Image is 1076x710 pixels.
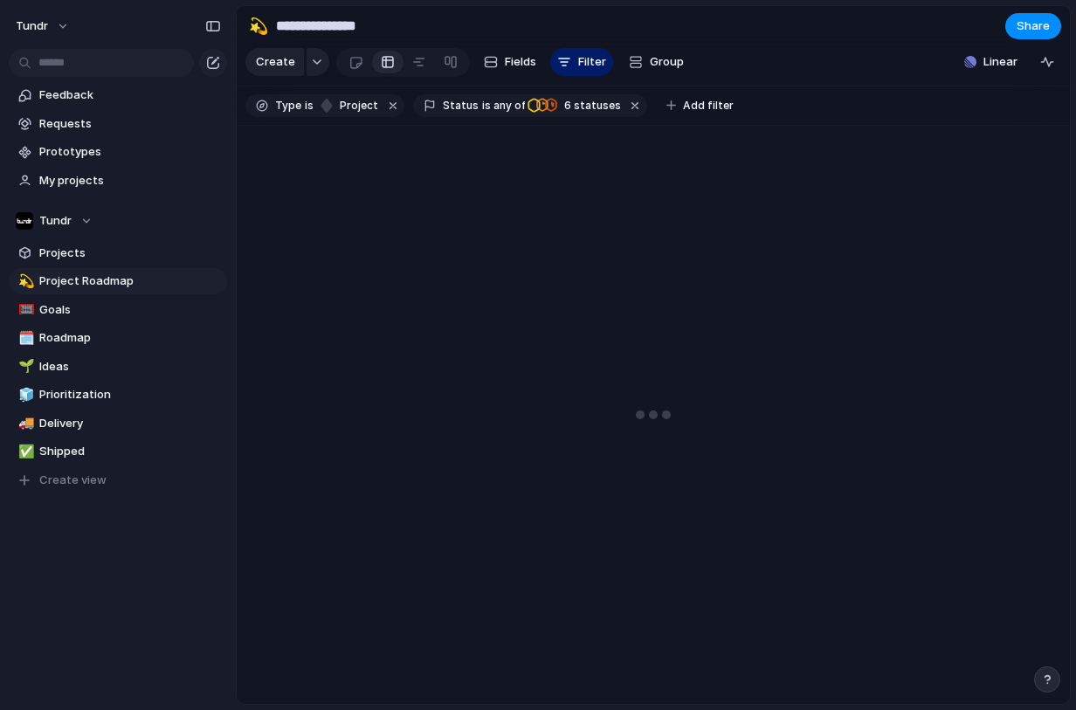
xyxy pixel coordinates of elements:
[527,96,624,115] button: 6 statuses
[16,17,48,35] span: Tundr
[16,358,33,376] button: 🌱
[16,443,33,460] button: ✅
[39,115,221,133] span: Requests
[315,96,382,115] button: project
[39,472,107,489] span: Create view
[559,99,574,112] span: 6
[18,413,31,433] div: 🚚
[39,415,221,432] span: Delivery
[275,98,301,114] span: Type
[39,386,221,403] span: Prioritization
[479,96,528,115] button: isany of
[39,245,221,262] span: Projects
[550,48,613,76] button: Filter
[18,328,31,348] div: 🗓️
[9,139,227,165] a: Prototypes
[9,268,227,294] a: 💫Project Roadmap
[249,14,268,38] div: 💫
[683,98,734,114] span: Add filter
[957,49,1024,75] button: Linear
[656,93,744,118] button: Add filter
[335,98,378,114] span: project
[9,297,227,323] a: 🥅Goals
[1017,17,1050,35] span: Share
[39,172,221,190] span: My projects
[9,111,227,137] a: Requests
[505,53,536,71] span: Fields
[18,272,31,292] div: 💫
[16,329,33,347] button: 🗓️
[9,410,227,437] a: 🚚Delivery
[39,143,221,161] span: Prototypes
[18,300,31,320] div: 🥅
[16,386,33,403] button: 🧊
[9,240,227,266] a: Projects
[559,98,621,114] span: statuses
[578,53,606,71] span: Filter
[301,96,317,115] button: is
[9,208,227,234] button: Tundr
[39,358,221,376] span: Ideas
[245,12,272,40] button: 💫
[18,442,31,462] div: ✅
[1005,13,1061,39] button: Share
[256,53,295,71] span: Create
[245,48,304,76] button: Create
[9,467,227,493] button: Create view
[477,48,543,76] button: Fields
[39,301,221,319] span: Goals
[39,86,221,104] span: Feedback
[18,356,31,376] div: 🌱
[39,443,221,460] span: Shipped
[9,325,227,351] a: 🗓️Roadmap
[650,53,684,71] span: Group
[39,329,221,347] span: Roadmap
[39,272,221,290] span: Project Roadmap
[9,354,227,380] a: 🌱Ideas
[491,98,525,114] span: any of
[983,53,1017,71] span: Linear
[620,48,693,76] button: Group
[16,301,33,319] button: 🥅
[9,438,227,465] a: ✅Shipped
[8,12,79,40] button: Tundr
[305,98,314,114] span: is
[39,212,72,230] span: Tundr
[16,272,33,290] button: 💫
[9,168,227,194] a: My projects
[9,382,227,408] a: 🧊Prioritization
[16,415,33,432] button: 🚚
[443,98,479,114] span: Status
[482,98,491,114] span: is
[18,385,31,405] div: 🧊
[9,82,227,108] a: Feedback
